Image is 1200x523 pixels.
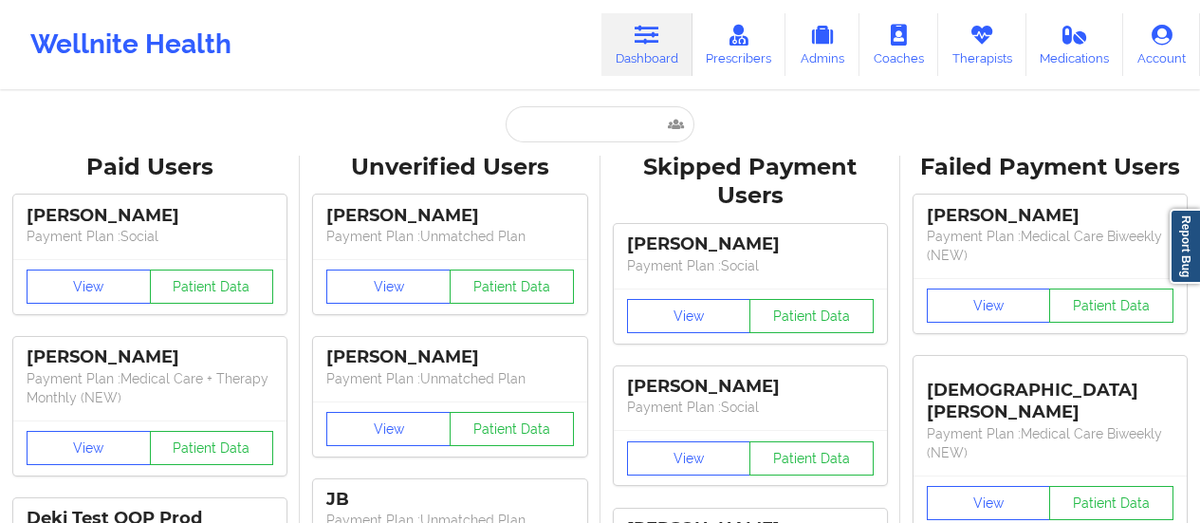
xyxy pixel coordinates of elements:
[1123,13,1200,76] a: Account
[326,489,573,511] div: JB
[326,227,573,246] p: Payment Plan : Unmatched Plan
[927,424,1173,462] p: Payment Plan : Medical Care Biweekly (NEW)
[450,412,574,446] button: Patient Data
[785,13,859,76] a: Admins
[627,441,751,476] button: View
[614,153,887,212] div: Skipped Payment Users
[27,227,273,246] p: Payment Plan : Social
[938,13,1026,76] a: Therapists
[326,346,573,368] div: [PERSON_NAME]
[927,227,1173,265] p: Payment Plan : Medical Care Biweekly (NEW)
[150,270,274,304] button: Patient Data
[1049,289,1173,323] button: Patient Data
[150,431,274,465] button: Patient Data
[27,369,273,407] p: Payment Plan : Medical Care + Therapy Monthly (NEW)
[627,398,874,417] p: Payment Plan : Social
[927,365,1173,423] div: [DEMOGRAPHIC_DATA][PERSON_NAME]
[927,289,1051,323] button: View
[627,299,751,333] button: View
[27,270,151,304] button: View
[326,205,573,227] div: [PERSON_NAME]
[601,13,692,76] a: Dashboard
[749,441,874,476] button: Patient Data
[927,486,1051,520] button: View
[450,270,574,304] button: Patient Data
[627,376,874,398] div: [PERSON_NAME]
[1026,13,1124,76] a: Medications
[27,346,273,368] div: [PERSON_NAME]
[1049,486,1173,520] button: Patient Data
[859,13,938,76] a: Coaches
[692,13,786,76] a: Prescribers
[326,412,451,446] button: View
[749,299,874,333] button: Patient Data
[27,431,151,465] button: View
[1170,209,1200,284] a: Report Bug
[326,270,451,304] button: View
[927,205,1173,227] div: [PERSON_NAME]
[627,233,874,255] div: [PERSON_NAME]
[313,153,586,182] div: Unverified Users
[627,256,874,275] p: Payment Plan : Social
[326,369,573,388] p: Payment Plan : Unmatched Plan
[27,205,273,227] div: [PERSON_NAME]
[914,153,1187,182] div: Failed Payment Users
[13,153,286,182] div: Paid Users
